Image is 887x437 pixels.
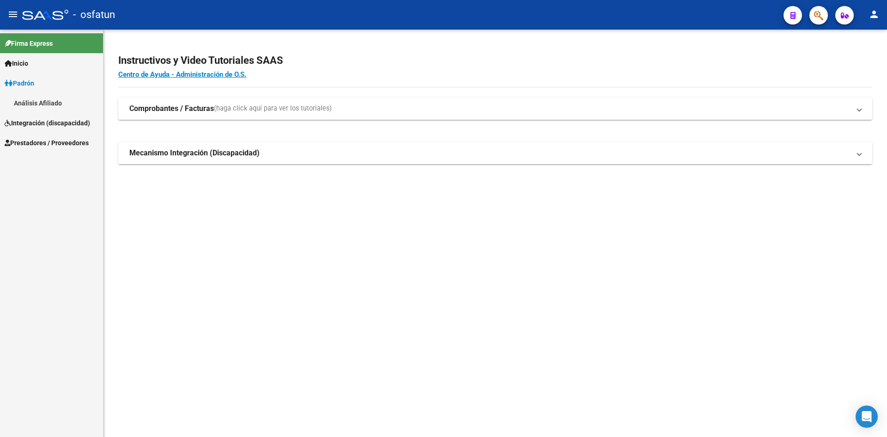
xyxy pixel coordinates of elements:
[118,142,872,164] mat-expansion-panel-header: Mecanismo Integración (Discapacidad)
[129,148,260,158] strong: Mecanismo Integración (Discapacidad)
[5,118,90,128] span: Integración (discapacidad)
[5,138,89,148] span: Prestadores / Proveedores
[214,104,332,114] span: (haga click aquí para ver los tutoriales)
[129,104,214,114] strong: Comprobantes / Facturas
[5,78,34,88] span: Padrón
[118,70,246,79] a: Centro de Ayuda - Administración de O.S.
[7,9,18,20] mat-icon: menu
[856,406,878,428] div: Open Intercom Messenger
[73,5,115,25] span: - osfatun
[118,98,872,120] mat-expansion-panel-header: Comprobantes / Facturas(haga click aquí para ver los tutoriales)
[5,38,53,49] span: Firma Express
[869,9,880,20] mat-icon: person
[5,58,28,68] span: Inicio
[118,52,872,69] h2: Instructivos y Video Tutoriales SAAS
